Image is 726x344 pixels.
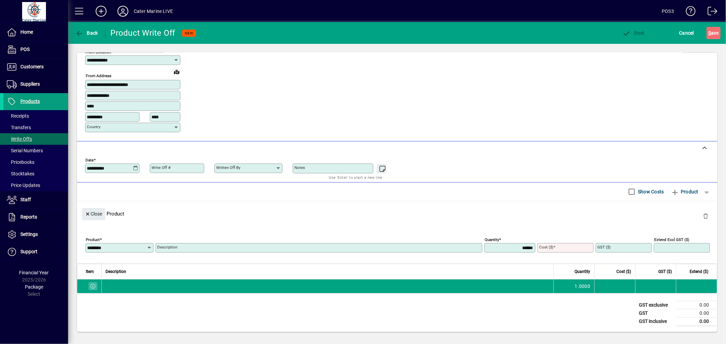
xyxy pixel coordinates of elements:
button: Delete [697,208,714,224]
a: Stocktakes [3,168,68,179]
a: Pricebooks [3,156,68,168]
label: Show Costs [636,188,664,195]
a: Suppliers [3,76,68,93]
mat-label: Written off by [216,165,240,170]
span: Serial Numbers [7,148,43,153]
span: Cancel [679,28,694,38]
mat-label: Extend excl GST ($) [654,237,689,242]
td: 0.00 [676,301,717,309]
a: POS [3,41,68,58]
span: POS [20,47,30,52]
a: Logout [703,1,717,23]
div: Cater Marine LIVE [134,6,173,17]
a: Write Offs [3,133,68,145]
span: GST ($) [658,268,672,275]
td: 1.0000 [553,279,594,293]
app-page-header-button: Close [80,210,107,217]
span: Write Offs [7,136,32,142]
span: NEW [185,31,193,35]
span: Financial Year [19,270,49,275]
a: Receipts [3,110,68,122]
span: Cost ($) [616,268,631,275]
button: Add [90,5,112,17]
td: 0.00 [676,309,717,317]
mat-label: Cost ($) [539,245,553,250]
button: Post [621,27,646,39]
a: Price Updates [3,179,68,191]
mat-label: Write Off # [151,165,171,170]
span: Back [75,30,98,36]
span: Settings [20,231,38,237]
div: Product Write Off [111,28,175,38]
td: 0.00 [676,317,717,326]
span: Home [20,29,33,35]
mat-label: GST ($) [597,245,611,250]
span: Reports [20,214,37,220]
td: GST [635,309,676,317]
span: Item [86,268,94,275]
span: P [634,30,638,36]
a: Serial Numbers [3,145,68,156]
a: Staff [3,191,68,208]
a: Customers [3,58,68,75]
mat-label: Product [86,237,100,242]
span: Products [20,99,40,104]
span: Close [85,208,102,220]
span: S [708,30,711,36]
span: ave [708,28,719,38]
span: Staff [20,197,31,202]
mat-label: Quantity [485,237,499,242]
div: POS3 [662,6,674,17]
a: Home [3,24,68,41]
a: Settings [3,226,68,243]
mat-label: Date [85,157,94,162]
span: Suppliers [20,81,40,87]
span: Support [20,249,37,254]
span: Description [106,268,127,275]
mat-label: Country [87,124,100,129]
span: Receipts [7,113,29,119]
span: Transfers [7,125,31,130]
span: Stocktakes [7,171,34,176]
a: View on map [171,66,182,77]
button: Save [707,27,721,39]
mat-label: Notes [294,165,305,170]
span: Package [25,284,43,290]
span: Quantity [575,268,590,275]
app-page-header-button: Back [68,27,106,39]
span: ost [623,30,645,36]
a: Support [3,243,68,260]
button: Profile [112,5,134,17]
td: GST exclusive [635,301,676,309]
mat-hint: Use 'Enter' to start a new line [329,173,383,181]
a: Transfers [3,122,68,133]
a: Knowledge Base [681,1,696,23]
div: Product [77,201,717,226]
mat-label: Description [157,245,177,250]
app-page-header-button: Delete [697,213,714,219]
span: Customers [20,64,44,69]
span: Pricebooks [7,159,34,165]
span: Price Updates [7,183,40,188]
span: Extend ($) [690,268,708,275]
button: Back [74,27,100,39]
button: Close [82,208,105,220]
button: Cancel [678,27,696,39]
a: Reports [3,209,68,226]
td: GST inclusive [635,317,676,326]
